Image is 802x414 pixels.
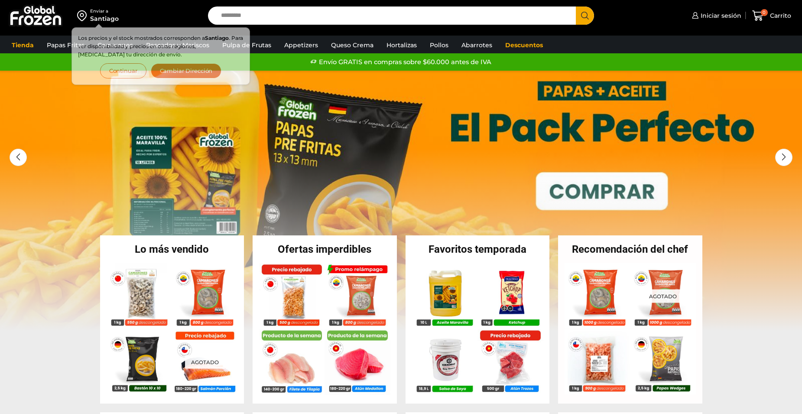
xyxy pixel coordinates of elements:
[280,37,322,53] a: Appetizers
[90,14,119,23] div: Santiago
[78,34,244,59] p: Los precios y el stock mostrados corresponden a . Para ver disponibilidad y precios en otras regi...
[558,244,702,254] h2: Recomendación del chef
[425,37,453,53] a: Pollos
[327,37,378,53] a: Queso Crema
[690,7,741,24] a: Iniciar sesión
[768,11,791,20] span: Carrito
[7,37,38,53] a: Tienda
[253,244,397,254] h2: Ofertas imperdibles
[501,37,547,53] a: Descuentos
[761,9,768,16] span: 0
[205,35,229,41] strong: Santiago
[698,11,741,20] span: Iniciar sesión
[77,8,90,23] img: address-field-icon.svg
[42,37,89,53] a: Papas Fritas
[750,6,793,26] a: 0 Carrito
[643,289,683,303] p: Agotado
[90,8,119,14] div: Enviar a
[100,244,244,254] h2: Lo más vendido
[457,37,497,53] a: Abarrotes
[100,63,146,78] button: Continuar
[151,63,222,78] button: Cambiar Dirección
[576,7,594,25] button: Search button
[382,37,421,53] a: Hortalizas
[185,355,224,369] p: Agotado
[406,244,550,254] h2: Favoritos temporada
